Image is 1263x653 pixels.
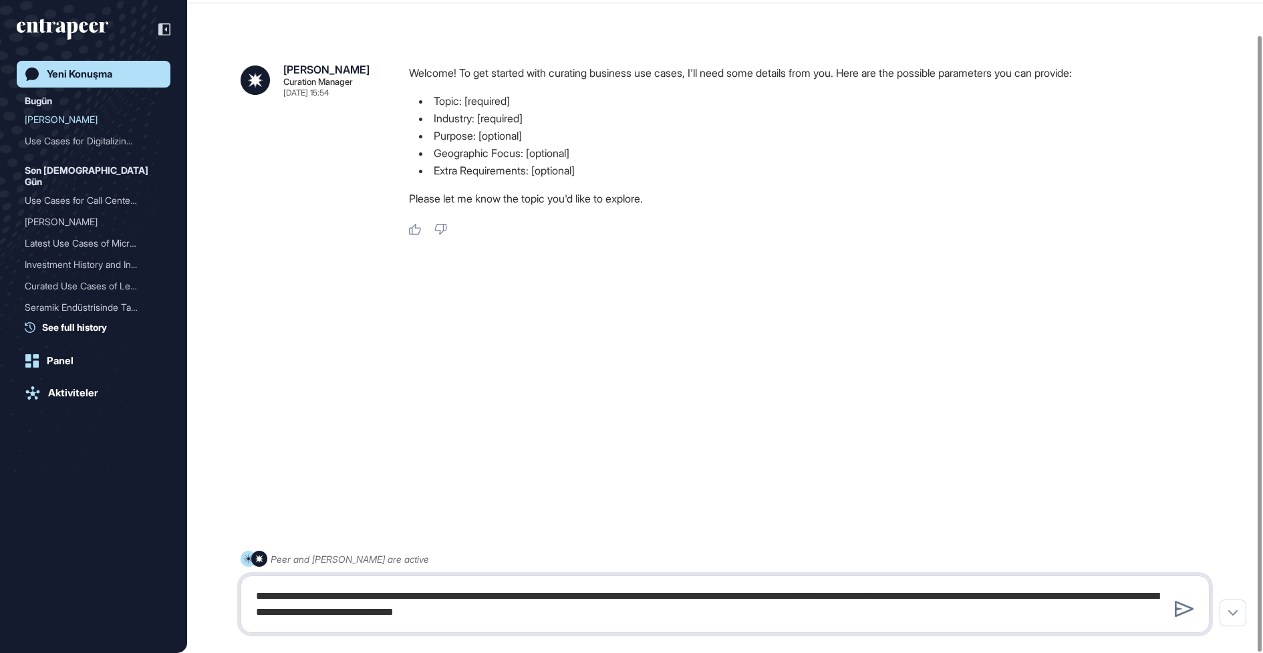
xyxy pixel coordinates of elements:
div: Curie [25,211,162,233]
p: Welcome! To get started with curating business use cases, I'll need some details from you. Here a... [409,64,1220,82]
div: Aktiviteler [48,387,98,399]
div: Use Cases for Digitalizing Poster Relevance and Condition Checks in Turkish Bank Branches [25,130,162,152]
li: Geographic Focus: [optional] [409,144,1220,162]
li: Topic: [required] [409,92,1220,110]
div: Curated Use Cases of Legal Tech Service Providers in Turkey [25,275,162,297]
div: Use Cases for Call Center Operations Outsourcing Partners and Customer Service Strategy of AT&T [25,190,162,211]
a: Panel [17,348,170,374]
div: Curation Manager [283,78,353,86]
div: Curated Use Cases of Lega... [25,275,152,297]
div: Use Cases for Call Center... [25,190,152,211]
a: See full history [25,320,170,334]
p: Please let me know the topic you'd like to explore. [409,190,1220,207]
div: Curie [25,109,162,130]
span: See full history [42,320,107,334]
div: Peer and [PERSON_NAME] are active [271,551,429,567]
li: Purpose: [optional] [409,127,1220,144]
div: Use Cases for Digitalizin... [25,130,152,152]
li: Industry: [required] [409,110,1220,127]
div: Seramik Endüstrisinde Talep Tahminleme Problemini Çözmek İçin Use Case Örnekleri [25,297,162,318]
div: entrapeer-logo [17,19,108,40]
div: Yeni Konuşma [47,68,112,80]
div: [PERSON_NAME] [25,109,152,130]
div: Latest Use Cases of Microservices Architecture in Fintech Companies [25,233,162,254]
div: Panel [47,355,74,367]
div: [PERSON_NAME] [25,211,152,233]
div: Investment History and In... [25,254,152,275]
div: Latest Use Cases of Micro... [25,233,152,254]
div: [PERSON_NAME] [283,64,370,75]
li: Extra Requirements: [optional] [409,162,1220,179]
a: Yeni Konuşma [17,61,170,88]
div: [DATE] 15:54 [283,89,329,97]
div: Seramik Endüstrisinde Tal... [25,297,152,318]
div: Son [DEMOGRAPHIC_DATA] Gün [25,162,162,190]
a: Aktiviteler [17,380,170,406]
div: Bugün [25,93,52,109]
div: Investment History and Investor Information for Wemolo GmbH [25,254,162,275]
